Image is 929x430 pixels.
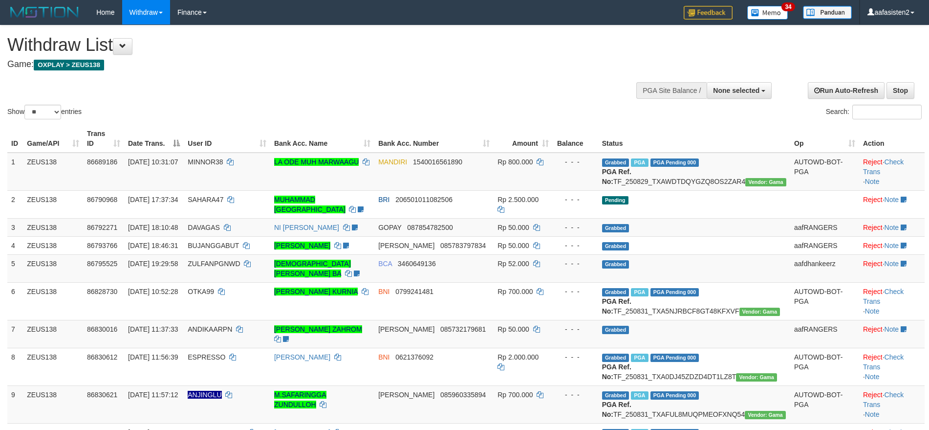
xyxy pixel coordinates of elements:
[790,153,859,191] td: AUTOWD-BOT-PGA
[87,325,117,333] span: 86830016
[497,242,529,249] span: Rp 50.000
[87,353,117,361] span: 86830612
[23,282,83,320] td: ZEUS138
[557,157,594,167] div: - - -
[747,6,788,20] img: Button%20Memo.svg
[270,125,374,153] th: Bank Acc. Name: activate to sort column ascending
[790,320,859,348] td: aafRANGERS
[739,308,780,316] span: Vendor URL: https://trx31.1velocity.biz
[378,158,407,166] span: MANDIRI
[34,60,104,70] span: OXPLAY > ZEUS138
[557,195,594,204] div: - - -
[602,288,629,296] span: Grabbed
[863,158,883,166] a: Reject
[497,224,529,231] span: Rp 50.000
[598,125,790,153] th: Status
[707,82,772,99] button: None selected
[23,190,83,218] td: ZEUS138
[598,348,790,385] td: TF_250831_TXA0DJ45ZDZD4DT1LZ8T
[413,158,462,166] span: Copy 1540016561890 to clipboard
[598,385,790,423] td: TF_250831_TXAFUL8MUQPMEOFXNQ54
[602,354,629,362] span: Grabbed
[863,391,904,408] a: Check Trans
[859,190,925,218] td: ·
[23,254,83,282] td: ZEUS138
[87,196,117,204] span: 86790968
[378,391,434,399] span: [PERSON_NAME]
[885,242,899,249] a: Note
[863,325,883,333] a: Reject
[863,260,883,268] a: Reject
[863,224,883,231] a: Reject
[790,218,859,236] td: aafRANGERS
[636,82,707,99] div: PGA Site Balance /
[790,385,859,423] td: AUTOWD-BOT-PGA
[790,125,859,153] th: Op: activate to sort column ascending
[602,168,631,185] b: PGA Ref. No:
[7,218,23,236] td: 3
[188,353,225,361] span: ESPRESSO
[745,411,786,419] span: Vendor URL: https://trx31.1velocity.biz
[865,307,880,315] a: Note
[24,105,61,119] select: Showentries
[602,196,628,204] span: Pending
[128,288,178,295] span: [DATE] 10:52:28
[188,260,240,268] span: ZULFANPGNWD
[863,353,904,371] a: Check Trans
[184,125,270,153] th: User ID: activate to sort column ascending
[859,348,925,385] td: · ·
[23,348,83,385] td: ZEUS138
[7,385,23,423] td: 9
[440,242,486,249] span: Copy 085783797834 to clipboard
[602,326,629,334] span: Grabbed
[790,236,859,254] td: aafRANGERS
[859,218,925,236] td: ·
[497,260,529,268] span: Rp 52.000
[23,320,83,348] td: ZEUS138
[803,6,852,19] img: panduan.png
[553,125,598,153] th: Balance
[650,354,699,362] span: PGA Pending
[128,196,178,204] span: [DATE] 17:37:34
[497,288,533,295] span: Rp 700.000
[274,288,358,295] a: [PERSON_NAME] KURNIA
[598,282,790,320] td: TF_250831_TXA5NJRBCF8GT48KFXVF
[631,354,648,362] span: Marked by aafsreyleap
[378,353,389,361] span: BNI
[7,282,23,320] td: 6
[374,125,494,153] th: Bank Acc. Number: activate to sort column ascending
[865,410,880,418] a: Note
[378,242,434,249] span: [PERSON_NAME]
[87,242,117,249] span: 86793766
[557,259,594,269] div: - - -
[188,288,214,295] span: OTKA99
[497,325,529,333] span: Rp 50.000
[863,196,883,204] a: Reject
[602,242,629,250] span: Grabbed
[865,178,880,185] a: Note
[128,325,178,333] span: [DATE] 11:37:33
[128,353,178,361] span: [DATE] 11:56:39
[865,373,880,381] a: Note
[7,5,82,20] img: MOTION_logo.png
[124,125,184,153] th: Date Trans.: activate to sort column descending
[863,353,883,361] a: Reject
[863,288,904,305] a: Check Trans
[23,385,83,423] td: ZEUS138
[736,373,777,382] span: Vendor URL: https://trx31.1velocity.biz
[7,153,23,191] td: 1
[7,190,23,218] td: 2
[274,325,362,333] a: [PERSON_NAME] ZAHROM
[128,242,178,249] span: [DATE] 18:46:31
[128,224,178,231] span: [DATE] 18:10:48
[378,196,389,204] span: BRI
[631,391,648,400] span: Marked by aafkaynarin
[859,385,925,423] td: · ·
[23,153,83,191] td: ZEUS138
[274,224,339,231] a: NI [PERSON_NAME]
[407,224,453,231] span: Copy 087854782500 to clipboard
[7,348,23,385] td: 8
[885,260,899,268] a: Note
[885,224,899,231] a: Note
[497,353,539,361] span: Rp 2.000.000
